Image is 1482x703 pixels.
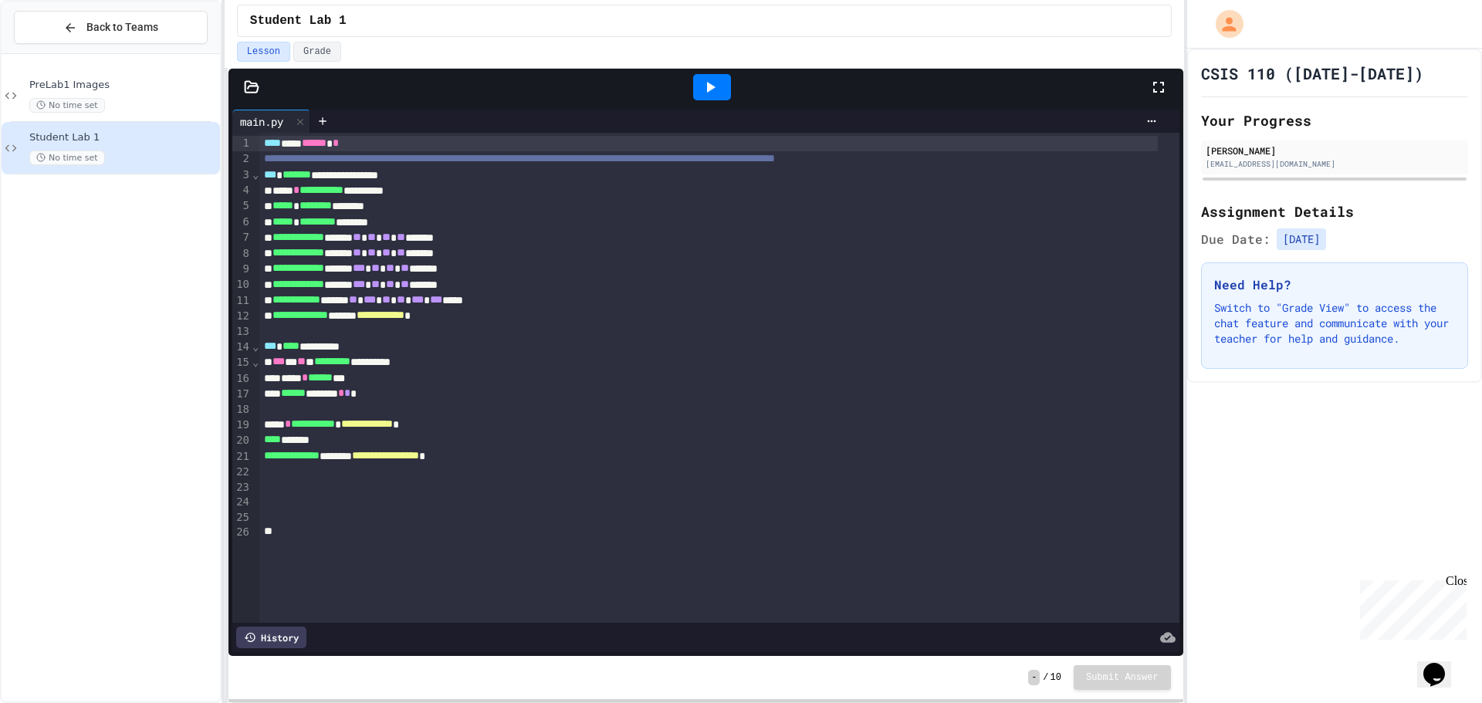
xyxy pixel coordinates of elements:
[1074,665,1171,690] button: Submit Answer
[232,417,252,433] div: 19
[232,324,252,340] div: 13
[252,356,259,368] span: Fold line
[1417,641,1467,688] iframe: chat widget
[232,465,252,480] div: 22
[1199,6,1247,42] div: My Account
[232,183,252,198] div: 4
[1201,230,1271,248] span: Due Date:
[1206,158,1463,170] div: [EMAIL_ADDRESS][DOMAIN_NAME]
[252,168,259,181] span: Fold line
[29,131,217,144] span: Student Lab 1
[232,167,252,183] div: 3
[6,6,107,98] div: Chat with us now!Close
[232,525,252,540] div: 26
[236,627,306,648] div: History
[1206,144,1463,157] div: [PERSON_NAME]
[1214,275,1455,294] h3: Need Help?
[232,230,252,245] div: 7
[232,449,252,465] div: 21
[29,150,105,165] span: No time set
[232,198,252,214] div: 5
[232,340,252,355] div: 14
[232,262,252,277] div: 9
[232,387,252,402] div: 17
[1201,110,1468,131] h2: Your Progress
[250,12,347,30] span: Student Lab 1
[232,309,252,324] div: 12
[14,11,208,44] button: Back to Teams
[232,110,310,133] div: main.py
[232,293,252,309] div: 11
[1201,201,1468,222] h2: Assignment Details
[232,136,252,151] div: 1
[232,355,252,370] div: 15
[232,215,252,230] div: 6
[1354,574,1467,640] iframe: chat widget
[1201,63,1423,84] h1: CSIS 110 ([DATE]-[DATE])
[1086,671,1159,684] span: Submit Answer
[232,510,252,526] div: 25
[232,433,252,448] div: 20
[1028,670,1040,685] span: -
[86,19,158,35] span: Back to Teams
[237,42,290,62] button: Lesson
[29,79,217,92] span: PreLab1 Images
[232,495,252,510] div: 24
[1214,300,1455,346] p: Switch to "Grade View" to access the chat feature and communicate with your teacher for help and ...
[293,42,341,62] button: Grade
[232,402,252,417] div: 18
[1277,228,1326,250] span: [DATE]
[232,480,252,495] div: 23
[232,246,252,262] div: 8
[252,340,259,353] span: Fold line
[1051,671,1061,684] span: 10
[29,98,105,113] span: No time set
[232,277,252,292] div: 10
[232,113,291,130] div: main.py
[1043,671,1048,684] span: /
[232,371,252,387] div: 16
[232,151,252,167] div: 2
